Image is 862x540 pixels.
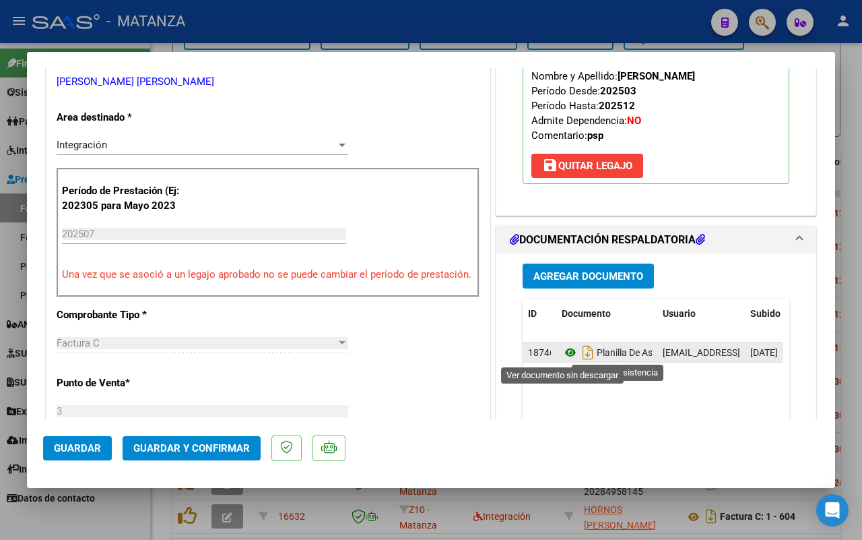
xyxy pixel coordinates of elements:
strong: psp [587,129,603,142]
p: Punto de Venta [57,376,183,391]
span: ID [528,308,537,319]
div: DOCUMENTACIÓN RESPALDATORIA [496,253,816,533]
span: Usuario [663,308,696,319]
datatable-header-cell: Subido [745,299,812,328]
span: [DATE] [750,347,778,358]
p: Area destinado * [57,110,183,125]
strong: 202503 [600,85,636,97]
i: Descargar documento [579,342,597,363]
span: Guardar [54,442,101,454]
p: Comprobante Tipo * [57,307,183,323]
mat-expansion-panel-header: DOCUMENTACIÓN RESPALDATORIA [496,227,816,253]
datatable-header-cell: Usuario [657,299,745,328]
button: Guardar [43,436,112,460]
datatable-header-cell: ID [523,299,556,328]
div: Open Intercom Messenger [816,494,849,527]
span: Documento [562,308,611,319]
button: Quitar Legajo [531,154,643,178]
span: Quitar Legajo [542,160,632,172]
mat-icon: save [542,157,558,173]
span: Agregar Documento [533,270,643,282]
h1: DOCUMENTACIÓN RESPALDATORIA [510,232,705,248]
strong: [PERSON_NAME] [618,70,695,82]
p: Una vez que se asoció a un legajo aprobado no se puede cambiar el período de prestación. [62,267,474,282]
p: Período de Prestación (Ej: 202305 para Mayo 2023 [62,183,186,214]
strong: 202512 [599,100,635,112]
button: Agregar Documento [523,264,654,289]
span: Planilla De Asistencia [562,347,685,358]
span: Factura C [57,337,100,349]
span: Comentario: [531,129,603,142]
strong: NO [627,115,641,127]
span: 18746 [528,347,555,358]
p: [PERSON_NAME] [PERSON_NAME] [57,74,479,90]
span: Integración [57,139,107,151]
span: Subido [750,308,781,319]
datatable-header-cell: Documento [556,299,657,328]
button: Guardar y Confirmar [123,436,261,460]
span: Guardar y Confirmar [133,442,250,454]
